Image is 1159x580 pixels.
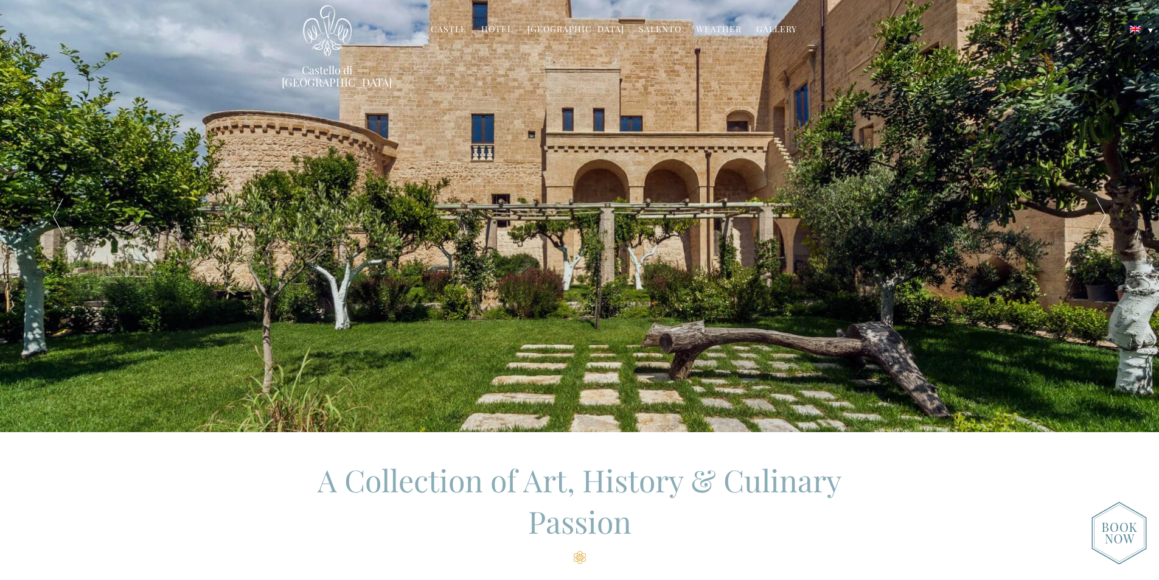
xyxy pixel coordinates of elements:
[527,23,624,37] a: [GEOGRAPHIC_DATA]
[639,23,681,37] a: Salento
[696,23,742,37] a: Weather
[1091,501,1147,565] img: new-booknow.png
[756,23,797,37] a: Gallery
[303,5,352,57] img: Castello di Ugento
[481,23,513,37] a: Hotel
[1130,26,1141,33] img: English
[431,23,467,37] a: Castle
[282,64,373,88] a: Castello di [GEOGRAPHIC_DATA]
[318,459,841,542] span: A Collection of Art, History & Culinary Passion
